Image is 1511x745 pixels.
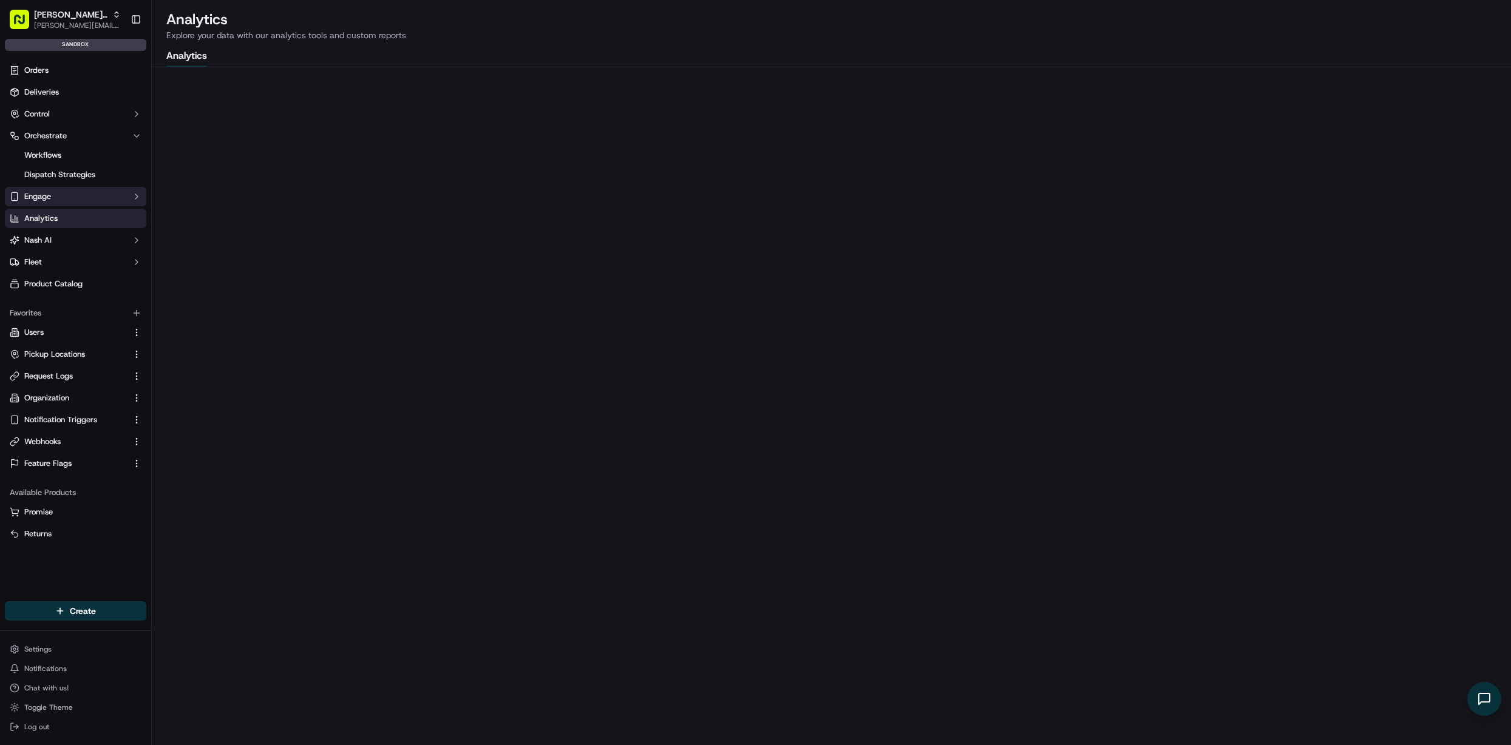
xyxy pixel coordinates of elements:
[5,303,146,323] div: Favorites
[5,388,146,408] button: Organization
[24,703,73,712] span: Toggle Theme
[5,366,146,386] button: Request Logs
[10,414,127,425] a: Notification Triggers
[5,231,146,250] button: Nash AI
[206,120,221,134] button: Start new chat
[10,507,141,517] a: Promise
[24,414,97,425] span: Notification Triggers
[166,46,207,67] button: Analytics
[24,371,73,382] span: Request Logs
[10,436,127,447] a: Webhooks
[152,67,1511,745] iframe: Analytics
[24,169,95,180] span: Dispatch Strategies
[5,61,146,80] a: Orders
[24,349,85,360] span: Pickup Locations
[5,660,146,677] button: Notifications
[32,78,219,91] input: Got a question? Start typing here...
[24,191,51,202] span: Engage
[166,10,1496,29] h2: Analytics
[5,410,146,430] button: Notification Triggers
[10,327,127,338] a: Users
[34,21,121,30] button: [PERSON_NAME][EMAIL_ADDRESS][DOMAIN_NAME]
[10,458,127,469] a: Feature Flags
[24,235,52,246] span: Nash AI
[5,699,146,716] button: Toggle Theme
[166,29,1496,41] p: Explore your data with our analytics tools and custom reports
[86,205,147,215] a: Powered byPylon
[115,176,195,188] span: API Documentation
[5,483,146,502] div: Available Products
[5,679,146,696] button: Chat with us!
[24,65,49,76] span: Orders
[121,206,147,215] span: Pylon
[5,126,146,146] button: Orchestrate
[5,345,146,364] button: Pickup Locations
[10,371,127,382] a: Request Logs
[24,436,61,447] span: Webhooks
[5,323,146,342] button: Users
[24,176,93,188] span: Knowledge Base
[5,83,146,102] a: Deliveries
[24,87,59,98] span: Deliveries
[5,454,146,473] button: Feature Flags
[24,109,50,120] span: Control
[5,718,146,735] button: Log out
[19,166,132,183] a: Dispatch Strategies
[5,502,146,522] button: Promise
[1467,682,1501,716] button: Open chat
[41,128,154,138] div: We're available if you need us!
[24,683,69,693] span: Chat with us!
[24,664,67,673] span: Notifications
[24,213,58,224] span: Analytics
[24,722,49,732] span: Log out
[24,327,44,338] span: Users
[5,641,146,658] button: Settings
[12,12,36,36] img: Nash
[24,393,69,403] span: Organization
[24,458,72,469] span: Feature Flags
[5,252,146,272] button: Fleet
[10,393,127,403] a: Organization
[5,5,126,34] button: [PERSON_NAME] Org[PERSON_NAME][EMAIL_ADDRESS][DOMAIN_NAME]
[24,130,67,141] span: Orchestrate
[5,187,146,206] button: Engage
[7,171,98,193] a: 📗Knowledge Base
[103,177,112,187] div: 💻
[5,274,146,294] a: Product Catalog
[70,605,96,617] span: Create
[24,644,52,654] span: Settings
[5,601,146,621] button: Create
[98,171,200,193] a: 💻API Documentation
[5,432,146,451] button: Webhooks
[5,39,146,51] div: sandbox
[19,147,132,164] a: Workflows
[24,507,53,517] span: Promise
[5,209,146,228] a: Analytics
[24,257,42,268] span: Fleet
[10,349,127,360] a: Pickup Locations
[12,49,221,68] p: Welcome 👋
[41,116,199,128] div: Start new chat
[10,528,141,539] a: Returns
[24,150,61,161] span: Workflows
[34,8,107,21] button: [PERSON_NAME] Org
[5,104,146,124] button: Control
[12,177,22,187] div: 📗
[12,116,34,138] img: 1736555255976-a54dd68f-1ca7-489b-9aae-adbdc363a1c4
[24,278,83,289] span: Product Catalog
[24,528,52,539] span: Returns
[5,524,146,544] button: Returns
